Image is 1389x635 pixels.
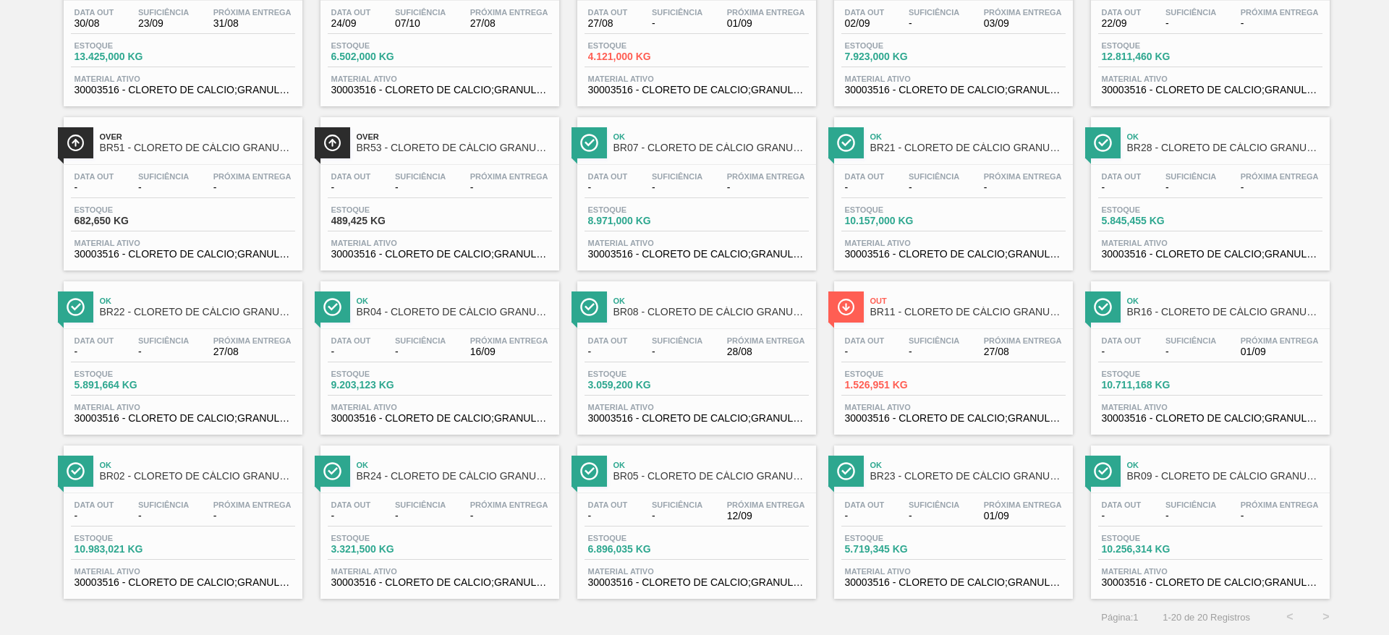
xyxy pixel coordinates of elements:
[75,239,292,247] span: Material ativo
[75,172,114,181] span: Data out
[823,106,1080,270] a: ÍconeOkBR21 - CLORETO DE CÁLCIO GRANULADOData out-Suficiência-Próxima Entrega-Estoque10.157,000 K...
[1102,346,1142,357] span: -
[75,51,176,62] span: 13.425,000 KG
[845,182,885,193] span: -
[909,172,959,181] span: Suficiência
[837,298,855,316] img: Ícone
[1102,85,1319,95] span: 30003516 - CLORETO DE CALCIO;GRANULADO;75%
[588,544,689,555] span: 6.896,035 KG
[580,134,598,152] img: Ícone
[213,182,292,193] span: -
[1080,270,1337,435] a: ÍconeOkBR16 - CLORETO DE CÁLCIO GRANULADOData out-Suficiência-Próxima Entrega01/09Estoque10.711,1...
[566,106,823,270] a: ÍconeOkBR07 - CLORETO DE CÁLCIO GRANULADOData out-Suficiência-Próxima Entrega-Estoque8.971,000 KG...
[845,336,885,345] span: Data out
[1102,249,1319,260] span: 30003516 - CLORETO DE CALCIO;GRANULADO;75%
[588,249,805,260] span: 30003516 - CLORETO DE CALCIO;GRANULADO;75%
[75,370,176,378] span: Estoque
[870,132,1066,141] span: Ok
[470,18,548,29] span: 27/08
[395,511,446,521] span: -
[588,336,628,345] span: Data out
[1102,51,1203,62] span: 12.811,460 KG
[310,435,566,599] a: ÍconeOkBR24 - CLORETO DE CÁLCIO GRANULADOData out-Suficiência-Próxima Entrega-Estoque3.321,500 KG...
[100,471,295,482] span: BR02 - CLORETO DE CÁLCIO GRANULADO
[395,346,446,357] span: -
[75,380,176,391] span: 5.891,664 KG
[727,511,805,521] span: 12/09
[1094,134,1112,152] img: Ícone
[1101,612,1138,623] span: Página : 1
[100,461,295,469] span: Ok
[323,134,341,152] img: Ícone
[588,413,805,424] span: 30003516 - CLORETO DE CALCIO;GRANULADO;75%
[580,298,598,316] img: Ícone
[652,18,702,29] span: -
[1165,346,1216,357] span: -
[566,270,823,435] a: ÍconeOkBR08 - CLORETO DE CÁLCIO GRANULADOData out-Suficiência-Próxima Entrega28/08Estoque3.059,20...
[213,8,292,17] span: Próxima Entrega
[909,182,959,193] span: -
[470,346,548,357] span: 16/09
[613,132,809,141] span: Ok
[909,8,959,17] span: Suficiência
[331,51,433,62] span: 6.502,000 KG
[1165,8,1216,17] span: Suficiência
[652,500,702,509] span: Suficiência
[652,182,702,193] span: -
[53,270,310,435] a: ÍconeOkBR22 - CLORETO DE CÁLCIO GRANULADOData out-Suficiência-Próxima Entrega27/08Estoque5.891,66...
[588,346,628,357] span: -
[470,172,548,181] span: Próxima Entrega
[613,297,809,305] span: Ok
[845,500,885,509] span: Data out
[1102,18,1142,29] span: 22/09
[823,270,1080,435] a: ÍconeOutBR11 - CLORETO DE CÁLCIO GRANULADOData out-Suficiência-Próxima Entrega27/08Estoque1.526,9...
[331,41,433,50] span: Estoque
[588,74,805,83] span: Material ativo
[213,346,292,357] span: 27/08
[652,511,702,521] span: -
[331,534,433,542] span: Estoque
[331,85,548,95] span: 30003516 - CLORETO DE CALCIO;GRANULADO;75%
[331,182,371,193] span: -
[138,18,189,29] span: 23/09
[310,270,566,435] a: ÍconeOkBR04 - CLORETO DE CÁLCIO GRANULADOData out-Suficiência-Próxima Entrega16/09Estoque9.203,12...
[138,8,189,17] span: Suficiência
[588,500,628,509] span: Data out
[1102,577,1319,588] span: 30003516 - CLORETO DE CALCIO;GRANULADO;75%
[566,435,823,599] a: ÍconeOkBR05 - CLORETO DE CÁLCIO GRANULADOData out-Suficiência-Próxima Entrega12/09Estoque6.896,03...
[845,8,885,17] span: Data out
[1102,567,1319,576] span: Material ativo
[588,567,805,576] span: Material ativo
[1127,307,1322,317] span: BR16 - CLORETO DE CÁLCIO GRANULADO
[470,8,548,17] span: Próxima Entrega
[845,239,1062,247] span: Material ativo
[1160,612,1250,623] span: 1 - 20 de 20 Registros
[845,511,885,521] span: -
[395,172,446,181] span: Suficiência
[588,577,805,588] span: 30003516 - CLORETO DE CALCIO;GRANULADO;75%
[909,511,959,521] span: -
[75,567,292,576] span: Material ativo
[845,51,946,62] span: 7.923,000 KG
[984,172,1062,181] span: Próxima Entrega
[1241,500,1319,509] span: Próxima Entrega
[727,18,805,29] span: 01/09
[357,307,552,317] span: BR04 - CLORETO DE CÁLCIO GRANULADO
[100,307,295,317] span: BR22 - CLORETO DE CÁLCIO GRANULADO
[1080,106,1337,270] a: ÍconeOkBR28 - CLORETO DE CÁLCIO GRANULADOData out-Suficiência-Próxima Entrega-Estoque5.845,455 KG...
[588,205,689,214] span: Estoque
[845,85,1062,95] span: 30003516 - CLORETO DE CALCIO;GRANULADO;75%
[331,577,548,588] span: 30003516 - CLORETO DE CALCIO;GRANULADO;75%
[1102,41,1203,50] span: Estoque
[331,544,433,555] span: 3.321,500 KG
[1241,172,1319,181] span: Próxima Entrega
[53,106,310,270] a: ÍconeOverBR51 - CLORETO DE CÁLCIO GRANULADOData out-Suficiência-Próxima Entrega-Estoque682,650 KG...
[580,462,598,480] img: Ícone
[588,172,628,181] span: Data out
[870,142,1066,153] span: BR21 - CLORETO DE CÁLCIO GRANULADO
[909,336,959,345] span: Suficiência
[1102,544,1203,555] span: 10.256,314 KG
[1102,511,1142,521] span: -
[331,413,548,424] span: 30003516 - CLORETO DE CALCIO;GRANULADO;75%
[100,297,295,305] span: Ok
